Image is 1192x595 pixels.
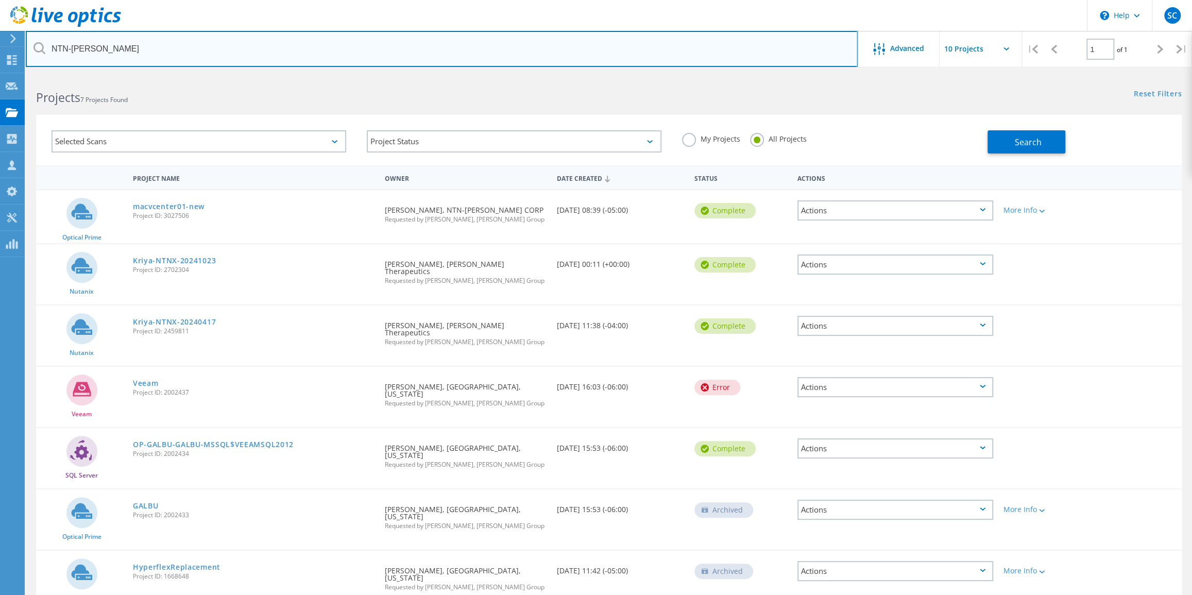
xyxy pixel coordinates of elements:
span: SC [1167,11,1177,20]
div: [PERSON_NAME], [PERSON_NAME] Therapeutics [380,305,552,355]
div: Project Status [367,130,661,152]
input: Search projects by name, owner, ID, company, etc [26,31,858,67]
span: Project ID: 2002433 [133,512,374,518]
span: Nutanix [70,350,94,356]
a: Kriya-NTNX-20241023 [133,257,216,264]
span: Search [1015,137,1042,148]
div: [DATE] 15:53 (-06:00) [552,489,689,523]
div: Complete [694,318,756,334]
span: Requested by [PERSON_NAME], [PERSON_NAME] Group [385,400,547,406]
span: Project ID: 2702304 [133,267,374,273]
div: [PERSON_NAME], [GEOGRAPHIC_DATA], [US_STATE] [380,428,552,478]
div: Archived [694,502,753,518]
div: Complete [694,441,756,456]
div: [DATE] 15:53 (-06:00) [552,428,689,462]
span: Optical Prime [62,234,101,241]
span: Requested by [PERSON_NAME], [PERSON_NAME] Group [385,216,547,223]
div: [PERSON_NAME], [GEOGRAPHIC_DATA], [US_STATE] [380,367,552,417]
div: Actions [797,500,993,520]
span: Project ID: 2002437 [133,389,374,396]
div: [DATE] 11:38 (-04:00) [552,305,689,339]
a: Reset Filters [1134,90,1182,99]
span: Veeam [72,411,92,417]
a: GALBU [133,502,159,509]
svg: \n [1100,11,1109,20]
button: Search [987,130,1065,154]
span: Requested by [PERSON_NAME], [PERSON_NAME] Group [385,584,547,590]
div: Actions [797,438,993,458]
div: Complete [694,257,756,273]
div: More Info [1003,506,1085,513]
div: More Info [1003,207,1085,214]
span: Requested by [PERSON_NAME], [PERSON_NAME] Group [385,339,547,345]
div: Actions [797,377,993,397]
span: Requested by [PERSON_NAME], [PERSON_NAME] Group [385,523,547,529]
div: Actions [792,168,998,187]
label: My Projects [682,133,740,143]
span: Project ID: 2459811 [133,328,374,334]
label: All Projects [750,133,806,143]
div: Actions [797,200,993,220]
div: | [1171,31,1192,67]
div: Actions [797,561,993,581]
a: Veeam [133,380,159,387]
a: Kriya-NTNX-20240417 [133,318,216,326]
div: More Info [1003,567,1085,574]
span: 7 Projects Found [80,95,128,104]
div: Actions [797,254,993,275]
span: Advanced [890,45,924,52]
div: | [1022,31,1043,67]
a: Live Optics Dashboard [10,22,121,29]
div: [PERSON_NAME], NTN-[PERSON_NAME] CORP [380,190,552,233]
div: [DATE] 00:11 (+00:00) [552,244,689,278]
div: Owner [380,168,552,187]
div: Complete [694,203,756,218]
b: Projects [36,89,80,106]
div: Actions [797,316,993,336]
div: [DATE] 11:42 (-05:00) [552,551,689,585]
a: macvcenter01-new [133,203,205,210]
span: Project ID: 2002434 [133,451,374,457]
div: [DATE] 16:03 (-06:00) [552,367,689,401]
div: Date Created [552,168,689,188]
div: Error [694,380,740,395]
a: HyperflexReplacement [133,564,220,571]
span: Optical Prime [62,534,101,540]
span: Project ID: 3027506 [133,213,374,219]
span: Requested by [PERSON_NAME], [PERSON_NAME] Group [385,462,547,468]
span: SQL Server [65,472,98,479]
span: of 1 [1117,45,1128,54]
span: Nutanix [70,288,94,295]
div: [PERSON_NAME], [GEOGRAPHIC_DATA], [US_STATE] [380,489,552,539]
div: Archived [694,564,753,579]
span: Project ID: 1668648 [133,573,374,580]
div: [PERSON_NAME], [PERSON_NAME] Therapeutics [380,244,552,294]
div: Status [689,168,792,187]
span: Requested by [PERSON_NAME], [PERSON_NAME] Group [385,278,547,284]
div: Project Name [128,168,380,187]
a: OP-GALBU-GALBU-MSSQL$VEEAMSQL2012 [133,441,294,448]
div: [DATE] 08:39 (-05:00) [552,190,689,224]
div: Selected Scans [52,130,346,152]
